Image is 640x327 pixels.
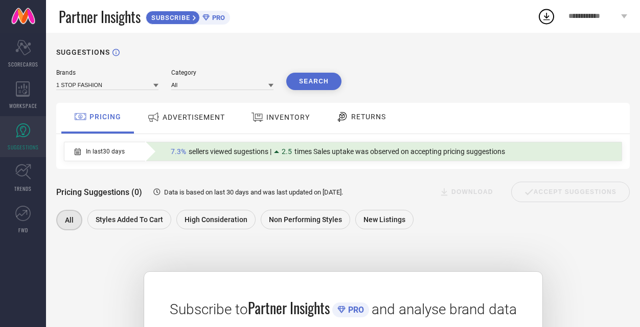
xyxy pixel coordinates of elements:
[8,60,38,68] span: SCORECARDS
[372,301,517,318] span: and analyse brand data
[282,147,292,156] span: 2.5
[210,14,225,21] span: PRO
[189,147,271,156] span: sellers viewed sugestions |
[96,215,163,224] span: Styles Added To Cart
[170,301,248,318] span: Subscribe to
[65,216,74,224] span: All
[8,143,39,151] span: SUGGESTIONS
[266,113,310,121] span: INVENTORY
[56,69,158,76] div: Brands
[166,145,510,158] div: Percentage of sellers who have viewed suggestions for the current Insight Type
[171,69,273,76] div: Category
[511,182,630,202] div: Accept Suggestions
[164,188,343,196] span: Data is based on last 30 days and was last updated on [DATE] .
[185,215,247,224] span: High Consideration
[146,14,193,21] span: SUBSCRIBE
[294,147,505,156] span: times Sales uptake was observed on accepting pricing suggestions
[59,6,141,27] span: Partner Insights
[86,148,125,155] span: In last 30 days
[163,113,225,121] span: ADVERTISEMENT
[89,113,121,121] span: PRICING
[9,102,37,110] span: WORKSPACE
[346,305,364,315] span: PRO
[146,8,230,25] a: SUBSCRIBEPRO
[363,215,405,224] span: New Listings
[14,185,32,192] span: TRENDS
[248,297,330,318] span: Partner Insights
[537,7,556,26] div: Open download list
[351,113,386,121] span: RETURNS
[171,147,186,156] span: 7.3%
[286,73,341,90] button: Search
[56,48,110,56] h1: SUGGESTIONS
[18,226,28,234] span: FWD
[56,187,142,197] span: Pricing Suggestions (0)
[269,215,342,224] span: Non Performing Styles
